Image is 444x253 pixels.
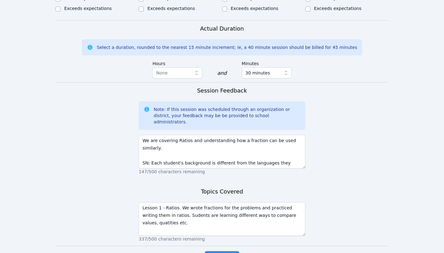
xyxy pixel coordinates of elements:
div: and [217,69,227,77]
textarea: Lesson 1 - Ratios. We wrote fractions for the problems and practiced writing them in ratios. Sude... [139,202,305,236]
label: Exceeds expectations [147,6,195,11]
label: Exceeds expectations [314,6,361,11]
button: 30 minutes [242,67,292,79]
div: Note: If this session was scheduled through an organization or district, your feedback may be be ... [154,106,300,125]
label: Hours [152,58,202,67]
label: Minutes [242,58,292,67]
button: None [152,67,202,79]
label: Exceeds expectations [64,6,112,11]
label: Exceeds expectations [231,6,278,11]
p: 337/500 characters remaining [139,236,305,242]
span: None [156,70,168,75]
span: 30 minutes [246,69,270,77]
textarea: We are covering Ratios and understanding how a fraction can be used similarly. SN: Each student's... [139,135,305,169]
p: 147/500 characters remaining [139,169,305,175]
h3: Session Feedback [197,86,247,95]
h3: Actual Duration [200,24,244,33]
h3: Topics Covered [201,187,243,196]
div: Select a duration, rounded to the nearest 15 minute increment; ie, a 40 minute session should be ... [97,44,357,50]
